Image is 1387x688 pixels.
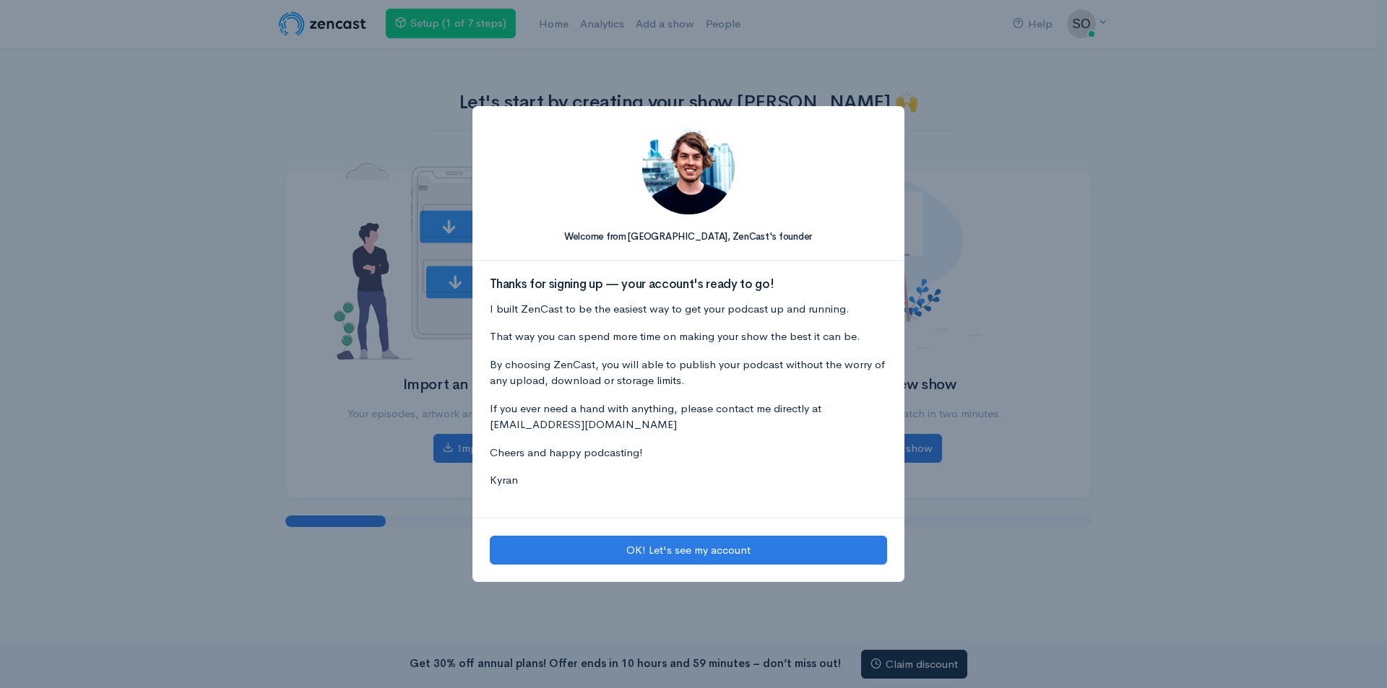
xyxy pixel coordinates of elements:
[490,401,887,433] p: If you ever need a hand with anything, please contact me directly at [EMAIL_ADDRESS][DOMAIN_NAME]
[490,536,887,565] button: OK! Let's see my account
[490,472,887,489] p: Kyran
[490,357,887,389] p: By choosing ZenCast, you will able to publish your podcast without the worry of any upload, downl...
[490,301,887,318] p: I built ZenCast to be the easiest way to get your podcast up and running.
[490,445,887,461] p: Cheers and happy podcasting!
[1338,639,1373,674] iframe: gist-messenger-bubble-iframe
[490,278,887,292] h3: Thanks for signing up — your account's ready to go!
[490,328,887,345] p: That way you can spend more time on making your show the best it can be.
[490,232,887,242] h5: Welcome from [GEOGRAPHIC_DATA], ZenCast's founder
